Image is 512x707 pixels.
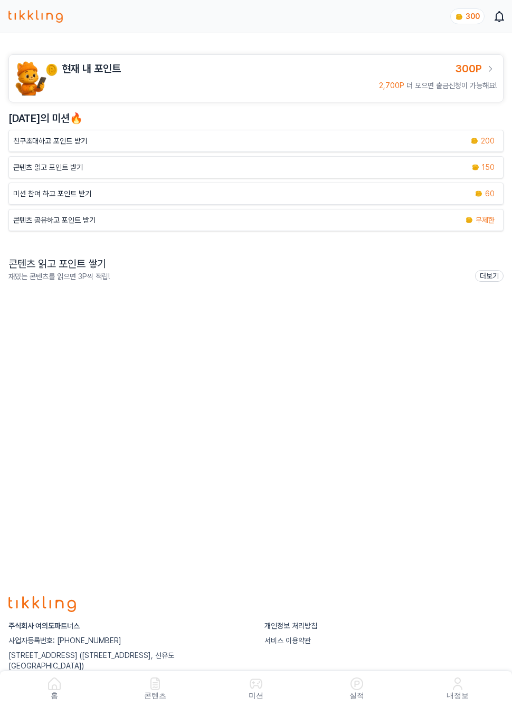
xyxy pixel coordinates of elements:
[447,690,469,701] p: 내정보
[8,10,63,23] img: 티끌링
[206,675,307,703] button: 미션
[406,81,497,90] span: 더 모으면 출금신청이 가능해요!
[475,189,483,198] img: coin
[149,677,162,690] img: 콘텐츠
[13,162,83,173] p: 콘텐츠 읽고 포인트 받기
[8,183,504,205] button: 미션 참여 하고 포인트 받기 coin 60
[8,620,248,631] p: 주식회사 여의도파트너스
[4,675,105,703] a: 홈
[13,215,96,225] p: 콘텐츠 공유하고 포인트 받기
[51,690,58,701] p: 홈
[8,256,110,271] h2: 콘텐츠 읽고 포인트 쌓기
[407,675,508,703] a: 내정보
[13,136,87,146] p: 친구초대하고 포인트 받기
[264,622,317,630] a: 개인정보 처리방침
[350,677,363,690] img: 실적
[8,130,504,152] button: 친구초대하고 포인트 받기 coin 200
[249,690,263,701] p: 미션
[482,162,495,173] span: 150
[144,690,166,701] p: 콘텐츠
[8,596,76,612] img: logo
[455,62,482,75] span: 300P
[105,675,206,703] a: 콘텐츠
[475,270,504,282] a: 더보기
[15,61,58,95] img: tikkling_character
[451,677,464,690] img: 내정보
[264,636,311,645] a: 서비스 이용약관
[8,111,504,126] h2: [DATE]의 미션🔥
[250,677,262,690] img: 미션
[8,271,110,282] p: 재밌는 콘텐츠를 읽으면 3P씩 적립!
[62,61,121,76] h3: 현재 내 포인트
[471,163,480,171] img: coin
[470,137,479,145] img: coin
[8,650,248,671] p: [STREET_ADDRESS] ([STREET_ADDRESS], 선유도 [GEOGRAPHIC_DATA])
[465,216,473,224] img: coin
[349,690,364,701] p: 실적
[466,12,480,21] span: 300
[481,136,495,146] span: 200
[455,13,463,21] img: coin
[379,81,404,90] span: 2,700P
[8,209,504,231] a: 콘텐츠 공유하고 포인트 받기 coin 무제한
[13,188,91,199] p: 미션 참여 하고 포인트 받기
[455,61,497,76] a: 300P
[8,156,504,178] a: 콘텐츠 읽고 포인트 받기 coin 150
[306,675,407,703] a: 실적
[476,215,495,225] span: 무제한
[485,188,495,199] span: 60
[8,635,248,646] p: 사업자등록번호: [PHONE_NUMBER]
[450,8,482,24] a: coin 300
[48,677,61,690] img: 홈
